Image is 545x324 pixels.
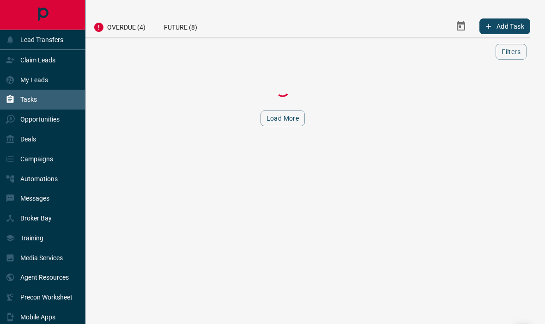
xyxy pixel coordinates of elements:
div: Loading [236,81,329,99]
div: Future (8) [155,15,206,37]
div: Overdue (4) [84,15,155,37]
button: Add Task [479,18,530,34]
button: Filters [496,44,527,60]
button: Select Date Range [450,15,472,37]
button: Load More [260,110,305,126]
